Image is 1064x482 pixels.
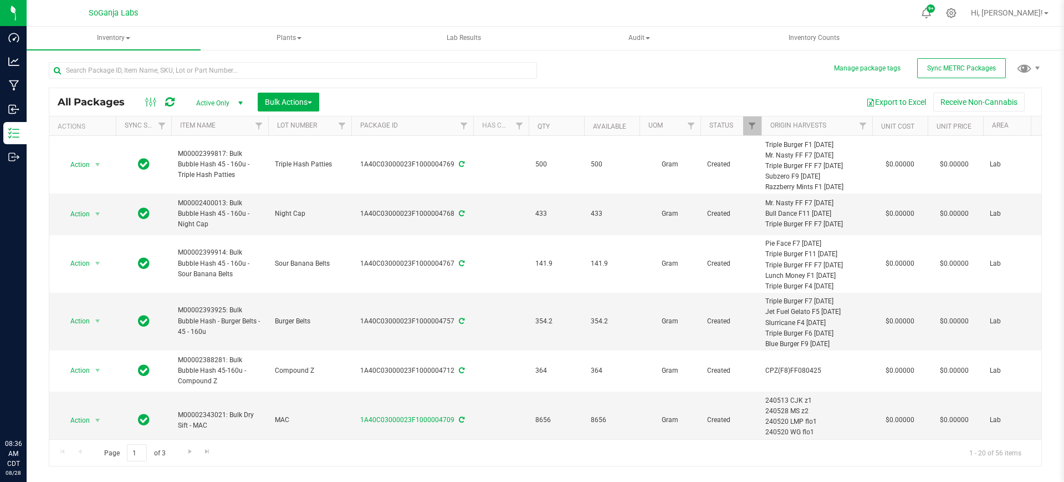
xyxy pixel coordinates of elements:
[971,8,1043,17] span: Hi, [PERSON_NAME]!
[934,363,974,379] span: $0.00000
[765,427,869,438] div: 240520 WG flo1
[646,159,694,170] span: Gram
[350,316,475,327] div: 1A40C03000023F1000004757
[60,157,90,172] span: Action
[709,121,733,129] a: Status
[138,412,150,428] span: In Sync
[60,206,90,222] span: Action
[457,416,464,424] span: Sync from Compliance System
[125,121,167,129] a: Sync Status
[153,116,171,135] a: Filter
[934,156,974,172] span: $0.00000
[859,93,933,111] button: Export to Excel
[646,415,694,425] span: Gram
[58,96,136,108] span: All Packages
[591,258,633,269] span: 141.9
[937,123,971,130] a: Unit Price
[60,363,90,378] span: Action
[91,157,105,172] span: select
[928,7,933,11] span: 9+
[182,444,198,459] a: Go to the next page
[8,151,19,163] inline-svg: Outbound
[593,123,626,130] a: Available
[199,444,216,459] a: Go to the last page
[275,316,345,327] span: Burger Belts
[473,116,529,136] th: Has COA
[934,256,974,272] span: $0.00000
[934,313,974,329] span: $0.00000
[58,123,111,130] div: Actions
[881,123,914,130] a: Unit Cost
[89,8,138,18] span: SoGanja Labs
[457,210,464,217] span: Sync from Compliance System
[178,410,262,431] span: M00002343021: Bulk Dry Sift - MAC
[727,27,901,50] a: Inventory Counts
[91,313,105,329] span: select
[178,198,262,230] span: M00002400013: Bulk Bubble Hash 45 - 160u - Night Cap
[5,439,22,469] p: 08:36 AM CDT
[917,58,1006,78] button: Sync METRC Packages
[765,182,869,192] div: Razzberry Mints F1 [DATE]
[934,206,974,222] span: $0.00000
[765,239,869,249] div: Pie Face F7 [DATE]
[553,27,725,49] span: Audit
[707,159,755,170] span: Created
[138,363,150,378] span: In Sync
[765,438,869,449] div: 240513 STMAC z1
[8,80,19,91] inline-svg: Manufacturing
[990,258,1060,269] span: Lab
[27,27,201,50] a: Inventory
[834,64,901,73] button: Manage package tags
[960,444,1030,461] span: 1 - 20 of 56 items
[992,121,1009,129] a: Area
[552,27,726,50] a: Audit
[765,249,869,260] div: Triple Burger F11 [DATE]
[8,104,19,115] inline-svg: Inbound
[707,258,755,269] span: Created
[990,159,1060,170] span: Lab
[275,415,345,425] span: MAC
[8,128,19,139] inline-svg: Inventory
[765,171,869,182] div: Subzero F9 [DATE]
[60,413,90,428] span: Action
[277,121,317,129] a: Lot Number
[127,444,147,461] input: 1
[535,366,577,376] span: 364
[765,339,869,349] div: Blue Burger F9 [DATE]
[765,307,869,317] div: Jet Fuel Gelato F5 [DATE]
[765,140,869,150] div: Triple Burger F1 [DATE]
[765,161,869,171] div: Triple Burger FF F7 [DATE]
[765,417,869,427] div: 240520 LMP flo1
[765,198,869,209] div: Mr. Nasty FF F7 [DATE]
[49,62,537,79] input: Search Package ID, Item Name, SKU, Lot or Part Number...
[178,247,262,280] span: M00002399914: Bulk Bubble Hash 45 - 160u - Sour Banana Belts
[178,149,262,181] span: M00002399817: Bulk Bubble Hash 45 - 160u - Triple Hash Patties
[765,150,869,161] div: Mr. Nasty FF F7 [DATE]
[91,413,105,428] span: select
[457,260,464,267] span: Sync from Compliance System
[765,271,869,281] div: Lunch Money F1 [DATE]
[180,121,216,129] a: Item Name
[535,316,577,327] span: 354.2
[91,206,105,222] span: select
[774,33,855,43] span: Inventory Counts
[265,98,312,106] span: Bulk Actions
[350,209,475,219] div: 1A40C03000023F1000004768
[360,121,398,129] a: Package ID
[350,366,475,376] div: 1A40C03000023F1000004712
[990,316,1060,327] span: Lab
[591,316,633,327] span: 354.2
[432,33,496,43] span: Lab Results
[646,366,694,376] span: Gram
[872,293,928,351] td: $0.00000
[933,93,1025,111] button: Receive Non-Cannabis
[457,317,464,325] span: Sync from Compliance System
[535,415,577,425] span: 8656
[765,219,869,230] div: Triple Burger FF F7 [DATE]
[591,415,633,425] span: 8656
[872,194,928,235] td: $0.00000
[202,27,376,50] a: Plants
[138,156,150,172] span: In Sync
[765,296,869,307] div: Triple Burger F7 [DATE]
